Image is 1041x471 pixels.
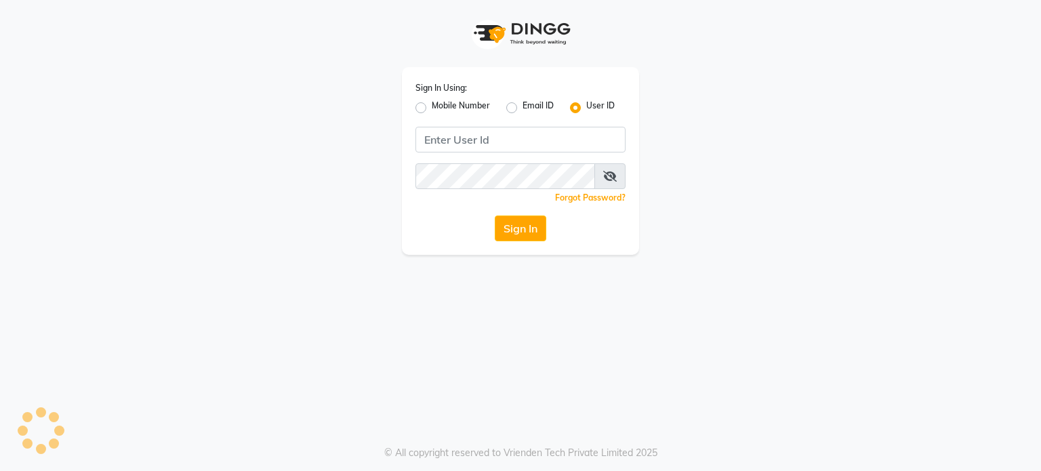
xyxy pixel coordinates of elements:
label: Sign In Using: [415,82,467,94]
button: Sign In [495,216,546,241]
label: User ID [586,100,615,116]
input: Username [415,127,626,152]
img: logo1.svg [466,14,575,54]
input: Username [415,163,595,189]
label: Email ID [523,100,554,116]
a: Forgot Password? [555,192,626,203]
label: Mobile Number [432,100,490,116]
